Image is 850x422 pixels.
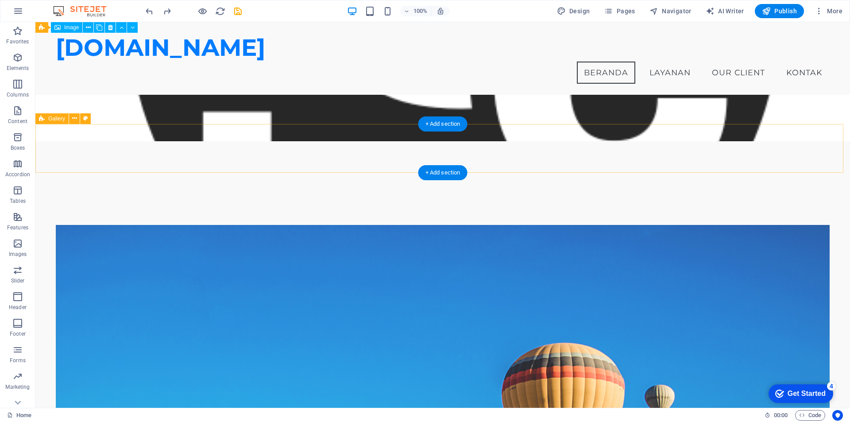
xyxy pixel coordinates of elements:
[811,4,846,18] button: More
[11,277,25,284] p: Slider
[6,38,29,45] p: Favorites
[5,171,30,178] p: Accordion
[9,251,27,258] p: Images
[799,410,821,421] span: Code
[762,7,797,15] span: Publish
[7,65,29,72] p: Elements
[418,116,467,132] div: + Add section
[11,144,25,151] p: Boxes
[553,4,594,18] div: Design (Ctrl+Alt+Y)
[10,330,26,337] p: Footer
[144,6,155,16] i: Undo: Delete elements (Ctrl+Z)
[774,410,788,421] span: 00 00
[51,6,117,16] img: Editor Logo
[795,410,825,421] button: Code
[400,6,432,16] button: 100%
[7,91,29,98] p: Columns
[7,4,72,23] div: Get Started 4 items remaining, 20% complete
[162,6,172,16] button: redo
[646,4,695,18] button: Navigator
[197,6,208,16] button: Click here to leave preview mode and continue editing
[706,7,744,15] span: AI Writer
[755,4,804,18] button: Publish
[64,25,79,30] span: Image
[702,4,748,18] button: AI Writer
[5,383,30,391] p: Marketing
[604,7,635,15] span: Pages
[553,4,594,18] button: Design
[232,6,243,16] button: save
[233,6,243,16] i: Save (Ctrl+S)
[10,197,26,205] p: Tables
[144,6,155,16] button: undo
[26,10,64,18] div: Get Started
[557,7,590,15] span: Design
[10,357,26,364] p: Forms
[7,410,31,421] a: Click to cancel selection. Double-click to open Pages
[600,4,638,18] button: Pages
[9,304,27,311] p: Header
[815,7,842,15] span: More
[413,6,428,16] h6: 100%
[66,2,74,11] div: 4
[215,6,225,16] button: reload
[780,412,781,418] span: :
[215,6,225,16] i: Reload page
[437,7,444,15] i: On resize automatically adjust zoom level to fit chosen device.
[48,116,65,121] span: Gallery
[162,6,172,16] i: Redo: Add element (Ctrl+Y, ⌘+Y)
[418,165,467,180] div: + Add section
[765,410,788,421] h6: Session time
[7,224,28,231] p: Features
[832,410,843,421] button: Usercentrics
[649,7,692,15] span: Navigator
[8,118,27,125] p: Content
